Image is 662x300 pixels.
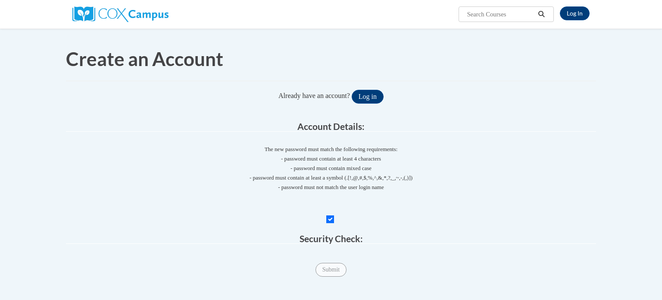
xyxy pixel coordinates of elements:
[72,10,169,17] a: Cox Campus
[560,6,590,20] a: Log In
[352,90,384,104] button: Log in
[278,92,350,99] span: Already have an account?
[297,121,365,132] span: Account Details:
[300,233,363,244] span: Security Check:
[315,263,347,277] input: Submit
[72,6,169,22] img: Cox Campus
[466,9,535,19] input: Search Courses
[66,47,223,70] span: Create an Account
[538,11,546,18] i: 
[265,146,398,152] span: The new password must match the following requirements:
[535,9,548,19] button: Search
[66,154,596,192] span: - password must contain at least 4 characters - password must contain mixed case - password must ...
